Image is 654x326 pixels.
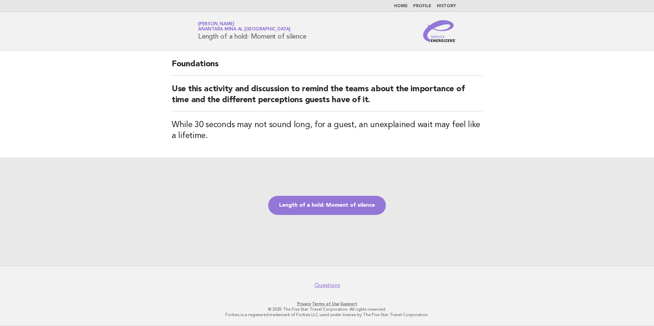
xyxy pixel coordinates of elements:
h2: Use this activity and discussion to remind the teams about the importance of time and the differe... [172,84,482,111]
h3: While 30 seconds may not sound long, for a guest, an unexplained wait may feel like a lifetime. [172,120,482,141]
img: Service Energizers [423,20,456,42]
h2: Foundations [172,59,482,76]
p: · · [118,301,536,307]
a: Terms of Use [312,301,339,306]
a: Support [340,301,357,306]
a: History [437,4,456,8]
a: Privacy [297,301,311,306]
span: Anantara Mina al [GEOGRAPHIC_DATA] [198,27,290,32]
h1: Length of a hold: Moment of silence [198,22,306,40]
a: Profile [413,4,431,8]
a: Home [394,4,408,8]
p: © 2025 The Five Star Travel Corporation. All rights reserved. [118,307,536,312]
a: Questions [314,282,340,289]
a: [PERSON_NAME]Anantara Mina al [GEOGRAPHIC_DATA] [198,22,290,31]
p: Forbes is a registered trademark of Forbes LLC used under license by The Five Star Travel Corpora... [118,312,536,317]
a: Length of a hold: Moment of silence [268,196,386,215]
